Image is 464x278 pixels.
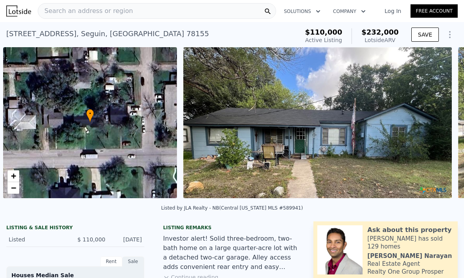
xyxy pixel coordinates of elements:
[9,236,69,243] div: Listed
[7,170,19,182] a: Zoom in
[361,36,399,44] div: Lotside ARV
[305,28,342,36] span: $110,000
[161,205,303,211] div: Listed by JLA Realty - NB (Central [US_STATE] MLS #589941)
[77,236,105,243] span: $ 110,000
[112,236,142,243] div: [DATE]
[11,183,16,193] span: −
[411,28,439,42] button: SAVE
[86,110,94,117] span: •
[411,4,458,18] a: Free Account
[11,171,16,181] span: +
[367,260,420,268] div: Real Estate Agent
[367,235,454,250] div: [PERSON_NAME] has sold 129 homes
[361,28,399,36] span: $232,000
[7,182,19,194] a: Zoom out
[367,268,444,276] div: Realty One Group Prosper
[442,27,458,42] button: Show Options
[367,252,452,260] div: [PERSON_NAME] Narayan
[183,47,452,198] img: Sale: 167481654 Parcel: 114447301
[6,28,209,39] div: [STREET_ADDRESS] , Seguin , [GEOGRAPHIC_DATA] 78155
[375,7,411,15] a: Log In
[38,6,133,16] span: Search an address or region
[122,256,144,267] div: Sale
[6,6,31,17] img: Lotside
[278,4,327,18] button: Solutions
[163,234,301,272] div: Investor alert! Solid three-bedroom, two-bath home on a large quarter-acre lot with a detached tw...
[163,225,301,231] div: Listing remarks
[100,256,122,267] div: Rent
[305,37,342,43] span: Active Listing
[86,109,94,123] div: •
[327,4,372,18] button: Company
[367,225,451,235] div: Ask about this property
[6,225,144,232] div: LISTING & SALE HISTORY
